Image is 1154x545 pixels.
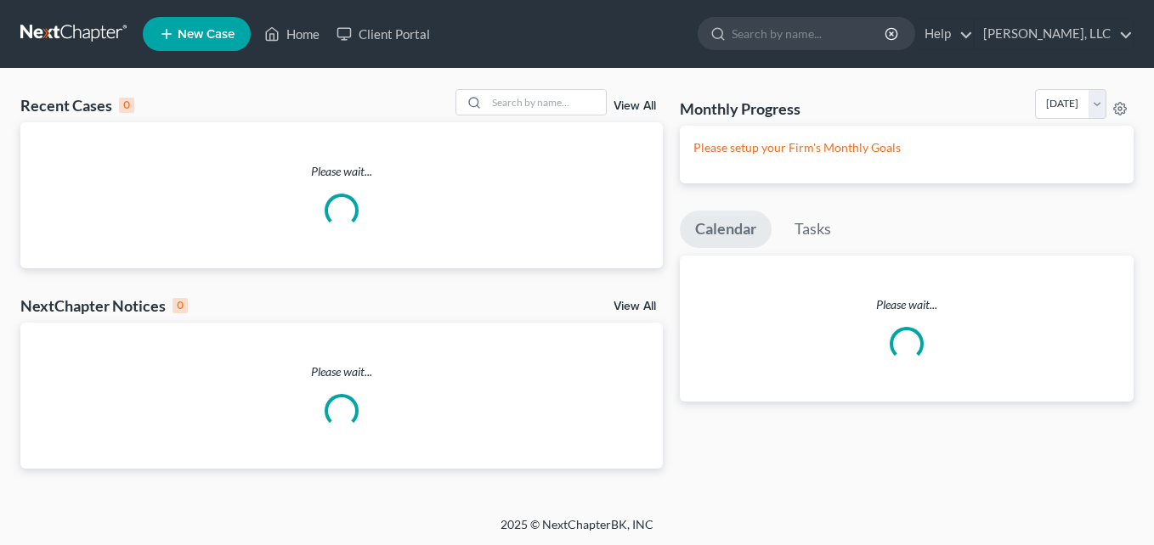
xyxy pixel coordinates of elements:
[614,301,656,312] a: View All
[680,296,1134,313] p: Please wait...
[20,363,663,380] p: Please wait...
[178,28,235,41] span: New Case
[680,211,772,248] a: Calendar
[693,139,1120,156] p: Please setup your Firm's Monthly Goals
[916,19,973,49] a: Help
[975,19,1133,49] a: [PERSON_NAME], LLC
[328,19,438,49] a: Client Portal
[119,98,134,113] div: 0
[20,163,663,180] p: Please wait...
[732,18,887,49] input: Search by name...
[256,19,328,49] a: Home
[20,295,188,316] div: NextChapter Notices
[614,100,656,112] a: View All
[779,211,846,248] a: Tasks
[487,90,606,115] input: Search by name...
[20,95,134,115] div: Recent Cases
[173,298,188,313] div: 0
[680,98,800,119] h3: Monthly Progress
